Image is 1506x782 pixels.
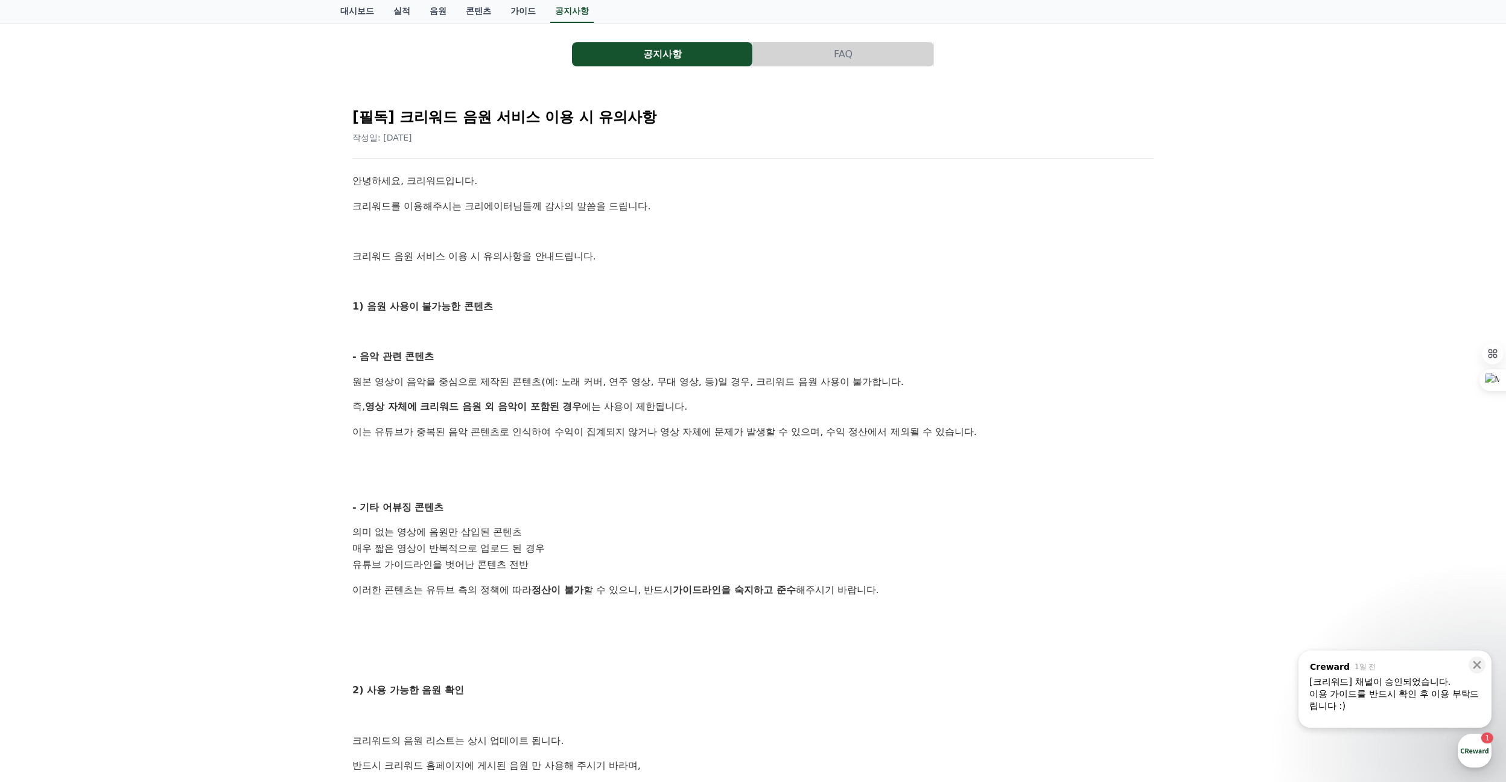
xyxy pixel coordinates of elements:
p: 이러한 콘텐츠는 유튜브 측의 정책에 따라 할 수 있으니, 반드시 해주시기 바랍니다. [352,582,1154,598]
p: 이는 유튜브가 중복된 음악 콘텐츠로 인식하여 수익이 집계되지 않거나 영상 자체에 문제가 발생할 수 있으며, 수익 정산에서 제외될 수 있습니다. [352,424,1154,440]
p: 크리워드를 이용해주시는 크리에이터님들께 감사의 말씀을 드립니다. [352,199,1154,214]
button: 공지사항 [572,42,752,66]
strong: 가이드라인을 숙지하고 준수 [673,584,795,596]
span: 작성일: [DATE] [352,133,412,142]
span: 설정 [186,401,201,410]
strong: 정산이 불가 [532,584,583,596]
a: FAQ [753,42,934,66]
strong: - 음악 관련 콘텐츠 [352,351,434,362]
span: 홈 [38,401,45,410]
p: 반드시 크리워드 홈페이지에 게시된 음원 만 사용해 주시기 바라며, [352,758,1154,774]
span: 1 [122,382,127,392]
a: 설정 [156,383,232,413]
p: 즉, 에는 사용이 제한됩니다. [352,399,1154,415]
a: 공지사항 [572,42,753,66]
li: 유튜브 가이드라인을 벗어난 콘텐츠 전반 [352,557,1154,573]
a: 홈 [4,383,80,413]
a: 1대화 [80,383,156,413]
strong: 2) 사용 가능한 음원 확인 [352,684,464,696]
p: 안녕하세요, 크리워드입니다. [352,173,1154,189]
span: 대화 [110,401,125,411]
p: 크리워드 음원 서비스 이용 시 유의사항을 안내드립니다. [352,249,1154,264]
strong: 1) 음원 사용이 불가능한 콘텐츠 [352,300,493,312]
p: 크리워드의 음원 리스트는 상시 업데이트 됩니다. [352,733,1154,749]
p: 원본 영상이 음악을 중심으로 제작된 콘텐츠(예: 노래 커버, 연주 영상, 무대 영상, 등)일 경우, 크리워드 음원 사용이 불가합니다. [352,374,1154,390]
button: FAQ [753,42,933,66]
li: 매우 짧은 영상이 반복적으로 업로드 된 경우 [352,541,1154,557]
strong: 영상 자체에 크리워드 음원 외 음악이 포함된 경우 [365,401,582,412]
li: 의미 없는 영상에 음원만 삽입된 콘텐츠 [352,524,1154,541]
h2: [필독] 크리워드 음원 서비스 이용 시 유의사항 [352,107,1154,127]
strong: - 기타 어뷰징 콘텐츠 [352,501,443,513]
